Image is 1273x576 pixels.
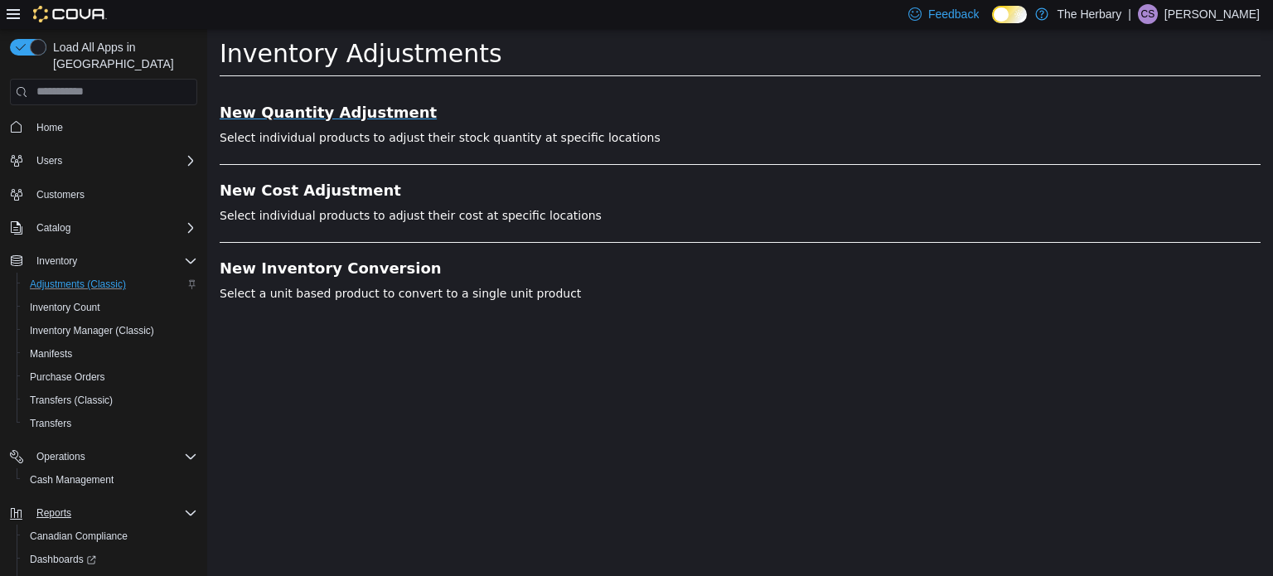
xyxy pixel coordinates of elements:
[23,321,197,341] span: Inventory Manager (Classic)
[23,526,197,546] span: Canadian Compliance
[12,10,295,39] span: Inventory Adjustments
[17,412,204,435] button: Transfers
[30,278,126,291] span: Adjustments (Classic)
[36,450,85,463] span: Operations
[17,468,204,491] button: Cash Management
[23,367,112,387] a: Purchase Orders
[1138,4,1158,24] div: Carolyn Stona
[33,6,107,22] img: Cova
[12,231,1053,248] a: New Inventory Conversion
[1057,4,1121,24] p: The Herbary
[23,344,197,364] span: Manifests
[3,149,204,172] button: Users
[30,553,96,566] span: Dashboards
[30,251,84,271] button: Inventory
[30,503,78,523] button: Reports
[17,273,204,296] button: Adjustments (Classic)
[30,151,69,171] button: Users
[3,501,204,525] button: Reports
[17,548,204,571] a: Dashboards
[12,153,1053,170] a: New Cost Adjustment
[23,549,197,569] span: Dashboards
[12,178,1053,196] p: Select individual products to adjust their cost at specific locations
[23,298,197,317] span: Inventory Count
[12,100,1053,118] p: Select individual products to adjust their stock quantity at specific locations
[30,218,77,238] button: Catalog
[36,154,62,167] span: Users
[17,525,204,548] button: Canadian Compliance
[30,185,91,205] a: Customers
[23,321,161,341] a: Inventory Manager (Classic)
[23,274,133,294] a: Adjustments (Classic)
[30,417,71,430] span: Transfers
[17,389,204,412] button: Transfers (Classic)
[36,221,70,235] span: Catalog
[23,414,197,433] span: Transfers
[36,506,71,520] span: Reports
[23,298,107,317] a: Inventory Count
[30,447,197,467] span: Operations
[30,347,72,361] span: Manifests
[30,118,70,138] a: Home
[30,218,197,238] span: Catalog
[30,370,105,384] span: Purchase Orders
[30,117,197,138] span: Home
[30,251,197,271] span: Inventory
[36,254,77,268] span: Inventory
[23,470,197,490] span: Cash Management
[36,121,63,134] span: Home
[992,23,993,24] span: Dark Mode
[30,394,113,407] span: Transfers (Classic)
[30,530,128,543] span: Canadian Compliance
[46,39,197,72] span: Load All Apps in [GEOGRAPHIC_DATA]
[17,365,204,389] button: Purchase Orders
[1141,4,1155,24] span: CS
[23,470,120,490] a: Cash Management
[23,414,78,433] a: Transfers
[23,367,197,387] span: Purchase Orders
[23,390,197,410] span: Transfers (Classic)
[30,503,197,523] span: Reports
[3,182,204,206] button: Customers
[17,342,204,365] button: Manifests
[23,390,119,410] a: Transfers (Classic)
[30,324,154,337] span: Inventory Manager (Classic)
[3,115,204,139] button: Home
[23,549,103,569] a: Dashboards
[3,216,204,240] button: Catalog
[30,184,197,205] span: Customers
[3,249,204,273] button: Inventory
[1164,4,1260,24] p: [PERSON_NAME]
[12,75,1053,92] a: New Quantity Adjustment
[23,344,79,364] a: Manifests
[30,301,100,314] span: Inventory Count
[30,473,114,486] span: Cash Management
[30,447,92,467] button: Operations
[3,445,204,468] button: Operations
[23,274,197,294] span: Adjustments (Classic)
[36,188,85,201] span: Customers
[1128,4,1131,24] p: |
[992,6,1027,23] input: Dark Mode
[17,319,204,342] button: Inventory Manager (Classic)
[928,6,979,22] span: Feedback
[17,296,204,319] button: Inventory Count
[12,256,1053,273] p: Select a unit based product to convert to a single unit product
[30,151,197,171] span: Users
[23,526,134,546] a: Canadian Compliance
